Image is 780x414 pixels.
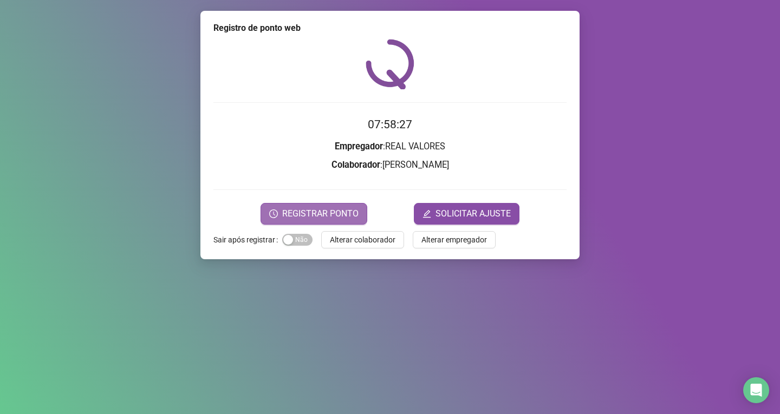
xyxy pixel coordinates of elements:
[413,231,496,248] button: Alterar empregador
[213,231,282,248] label: Sair após registrar
[261,203,367,225] button: REGISTRAR PONTO
[269,209,278,218] span: clock-circle
[368,118,412,131] time: 07:58:27
[422,209,431,218] span: edit
[282,207,359,220] span: REGISTRAR PONTO
[213,22,567,35] div: Registro de ponto web
[321,231,404,248] button: Alterar colaborador
[330,234,395,246] span: Alterar colaborador
[331,160,380,170] strong: Colaborador
[435,207,511,220] span: SOLICITAR AJUSTE
[213,140,567,154] h3: : REAL VALORES
[743,377,769,403] div: Open Intercom Messenger
[213,158,567,172] h3: : [PERSON_NAME]
[414,203,519,225] button: editSOLICITAR AJUSTE
[335,141,383,152] strong: Empregador
[366,39,414,89] img: QRPoint
[421,234,487,246] span: Alterar empregador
